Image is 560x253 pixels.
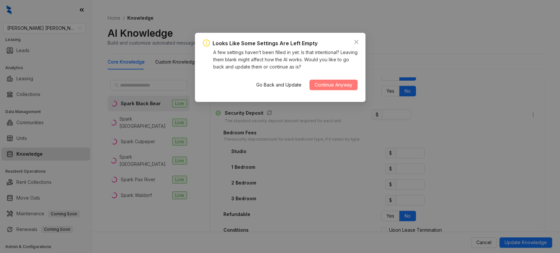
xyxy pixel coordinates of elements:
[213,49,358,70] div: A few settings haven’t been filled in yet. Is that intentional? Leaving them blank might affect h...
[309,80,358,90] button: Continue Anyway
[354,39,359,45] span: close
[315,81,352,88] span: Continue Anyway
[213,39,318,48] div: Looks Like Some Settings Are Left Empty
[251,80,307,90] button: Go Back and Update
[256,81,301,88] span: Go Back and Update
[351,37,362,47] button: Close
